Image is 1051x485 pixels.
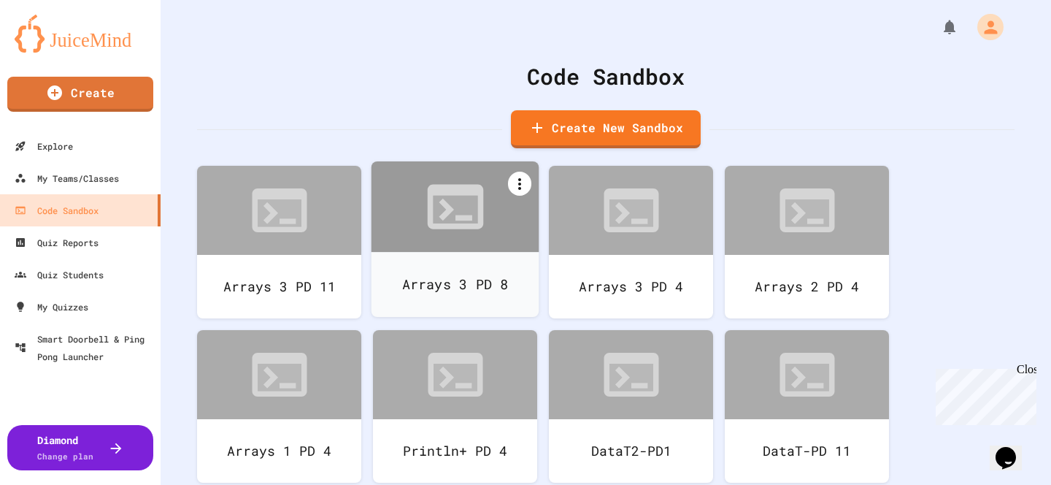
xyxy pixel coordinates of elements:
div: Chat with us now!Close [6,6,101,93]
a: DataT2-PD1 [549,330,713,483]
a: Create [7,77,153,112]
div: Arrays 1 PD 4 [197,419,361,483]
a: Arrays 2 PD 4 [725,166,889,318]
div: Smart Doorbell & Ping Pong Launcher [15,330,155,365]
div: Explore [15,137,73,155]
div: Code Sandbox [197,60,1015,93]
a: Arrays 3 PD 4 [549,166,713,318]
div: DataT2-PD1 [549,419,713,483]
div: Quiz Students [15,266,104,283]
a: Arrays 3 PD 11 [197,166,361,318]
div: Code Sandbox [15,202,99,219]
button: DiamondChange plan [7,425,153,470]
a: DataT-PD 11 [725,330,889,483]
span: Change plan [37,451,93,462]
div: DataT-PD 11 [725,419,889,483]
iframe: chat widget [990,427,1036,470]
div: Arrays 2 PD 4 [725,255,889,318]
div: Arrays 3 PD 8 [371,252,539,317]
img: logo-orange.svg [15,15,146,53]
a: Println+ PD 4 [373,330,537,483]
div: My Notifications [914,15,962,39]
a: Arrays 3 PD 8 [371,161,539,317]
div: My Quizzes [15,298,88,316]
div: Println+ PD 4 [373,419,537,483]
a: Arrays 1 PD 4 [197,330,361,483]
div: My Teams/Classes [15,169,119,187]
div: Arrays 3 PD 4 [549,255,713,318]
iframe: chat widget [930,363,1036,425]
a: Create New Sandbox [511,110,701,148]
div: My Account [962,10,1007,44]
div: Arrays 3 PD 11 [197,255,361,318]
div: Quiz Reports [15,234,99,251]
div: Diamond [37,432,93,463]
